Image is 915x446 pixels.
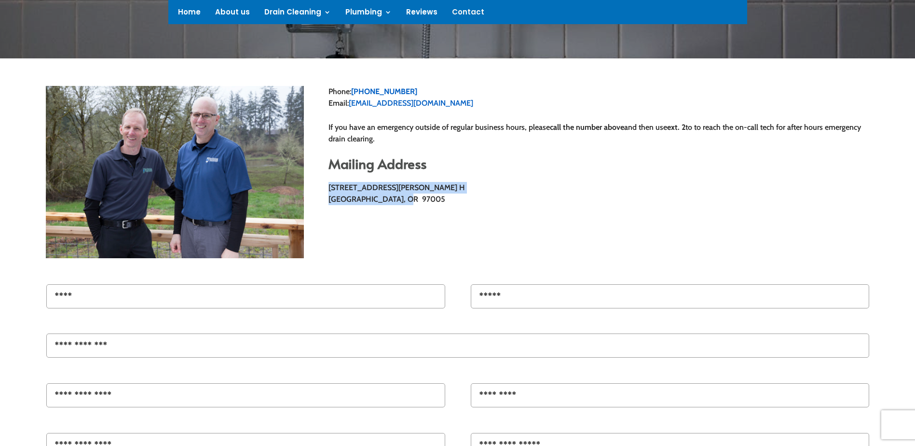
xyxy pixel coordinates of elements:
[328,183,465,192] span: [STREET_ADDRESS][PERSON_NAME] H
[328,87,351,96] span: Phone:
[264,9,331,19] a: Drain Cleaning
[328,123,550,132] span: If you have an emergency outside of regular business hours, please
[349,98,473,108] a: [EMAIL_ADDRESS][DOMAIN_NAME]
[452,9,484,19] a: Contact
[345,9,392,19] a: Plumbing
[351,87,417,96] a: [PHONE_NUMBER]
[328,157,869,175] h2: Mailing Address
[667,123,685,132] strong: ext. 2
[406,9,437,19] a: Reviews
[215,9,250,19] a: About us
[46,86,304,258] img: _MG_4209 (1)
[328,195,445,204] span: [GEOGRAPHIC_DATA], OR 97005
[328,123,861,143] span: to to reach the on-call tech for after hours emergency drain clearing.
[550,123,624,132] strong: call the number above
[624,123,667,132] span: and then use
[178,9,201,19] a: Home
[328,98,349,108] span: Email:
